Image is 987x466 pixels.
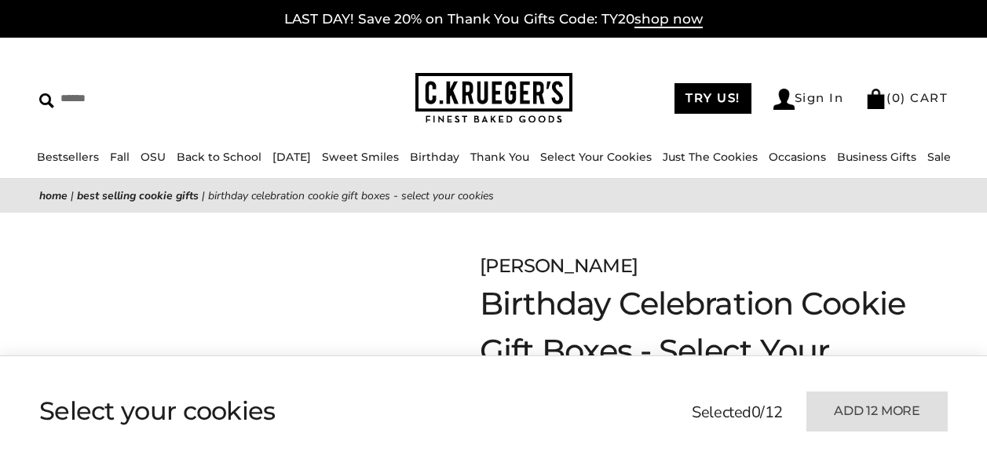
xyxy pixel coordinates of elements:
[110,150,130,164] a: Fall
[284,11,703,28] a: LAST DAY! Save 20% on Thank You Gifts Code: TY20shop now
[71,188,74,203] span: |
[77,188,199,203] a: Best Selling Cookie Gifts
[865,89,886,109] img: Bag
[674,83,751,114] a: TRY US!
[208,188,494,203] span: Birthday Celebration Cookie Gift Boxes - Select Your Cookies
[865,90,948,105] a: (0) CART
[540,150,652,164] a: Select Your Cookies
[39,188,68,203] a: Home
[272,150,311,164] a: [DATE]
[39,93,54,108] img: Search
[470,150,529,164] a: Thank You
[480,280,948,421] h1: Birthday Celebration Cookie Gift Boxes - Select Your Cookies
[141,150,166,164] a: OSU
[751,402,761,423] span: 0
[322,150,399,164] a: Sweet Smiles
[202,188,205,203] span: |
[769,150,826,164] a: Occasions
[927,150,951,164] a: Sale
[39,86,247,111] input: Search
[892,90,901,105] span: 0
[177,150,261,164] a: Back to School
[410,150,459,164] a: Birthday
[634,11,703,28] span: shop now
[837,150,916,164] a: Business Gifts
[415,73,572,124] img: C.KRUEGER'S
[692,401,783,424] p: Selected /
[765,402,783,423] span: 12
[773,89,844,110] a: Sign In
[480,252,948,280] p: [PERSON_NAME]
[773,89,795,110] img: Account
[37,150,99,164] a: Bestsellers
[663,150,758,164] a: Just The Cookies
[806,391,948,431] button: Add 12 more
[39,187,948,205] nav: breadcrumbs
